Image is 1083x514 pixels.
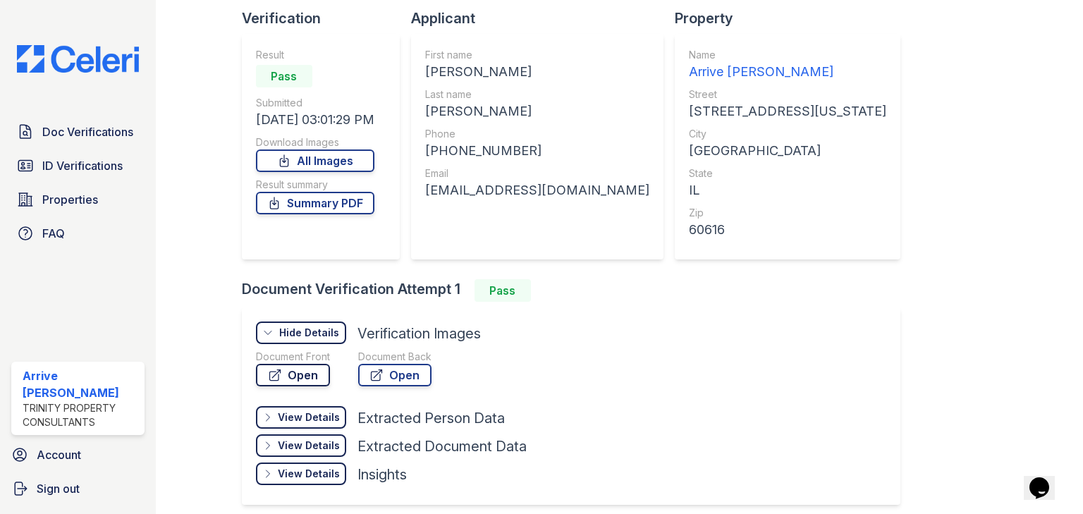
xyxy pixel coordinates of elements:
[256,135,374,149] div: Download Images
[278,467,340,481] div: View Details
[689,48,886,82] a: Name Arrive [PERSON_NAME]
[425,127,649,141] div: Phone
[256,149,374,172] a: All Images
[425,141,649,161] div: [PHONE_NUMBER]
[23,401,139,429] div: Trinity Property Consultants
[42,157,123,174] span: ID Verifications
[411,8,675,28] div: Applicant
[256,192,374,214] a: Summary PDF
[11,118,145,146] a: Doc Verifications
[256,178,374,192] div: Result summary
[689,220,886,240] div: 60616
[357,408,505,428] div: Extracted Person Data
[689,141,886,161] div: [GEOGRAPHIC_DATA]
[256,48,374,62] div: Result
[689,87,886,102] div: Street
[242,8,411,28] div: Verification
[357,465,407,484] div: Insights
[425,62,649,82] div: [PERSON_NAME]
[1024,458,1069,500] iframe: chat widget
[358,350,432,364] div: Document Back
[357,324,481,343] div: Verification Images
[475,279,531,302] div: Pass
[256,65,312,87] div: Pass
[42,225,65,242] span: FAQ
[42,123,133,140] span: Doc Verifications
[675,8,912,28] div: Property
[689,206,886,220] div: Zip
[357,436,527,456] div: Extracted Document Data
[689,48,886,62] div: Name
[278,439,340,453] div: View Details
[256,364,330,386] a: Open
[6,475,150,503] a: Sign out
[358,364,432,386] a: Open
[11,152,145,180] a: ID Verifications
[689,127,886,141] div: City
[279,326,339,340] div: Hide Details
[37,446,81,463] span: Account
[256,350,330,364] div: Document Front
[425,166,649,180] div: Email
[278,410,340,424] div: View Details
[11,219,145,247] a: FAQ
[6,45,150,73] img: CE_Logo_Blue-a8612792a0a2168367f1c8372b55b34899dd931a85d93a1a3d3e32e68fde9ad4.png
[689,102,886,121] div: [STREET_ADDRESS][US_STATE]
[425,180,649,200] div: [EMAIL_ADDRESS][DOMAIN_NAME]
[425,102,649,121] div: [PERSON_NAME]
[425,87,649,102] div: Last name
[256,110,374,130] div: [DATE] 03:01:29 PM
[689,62,886,82] div: Arrive [PERSON_NAME]
[425,48,649,62] div: First name
[242,279,912,302] div: Document Verification Attempt 1
[42,191,98,208] span: Properties
[689,180,886,200] div: IL
[11,185,145,214] a: Properties
[689,166,886,180] div: State
[37,480,80,497] span: Sign out
[6,441,150,469] a: Account
[256,96,374,110] div: Submitted
[23,367,139,401] div: Arrive [PERSON_NAME]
